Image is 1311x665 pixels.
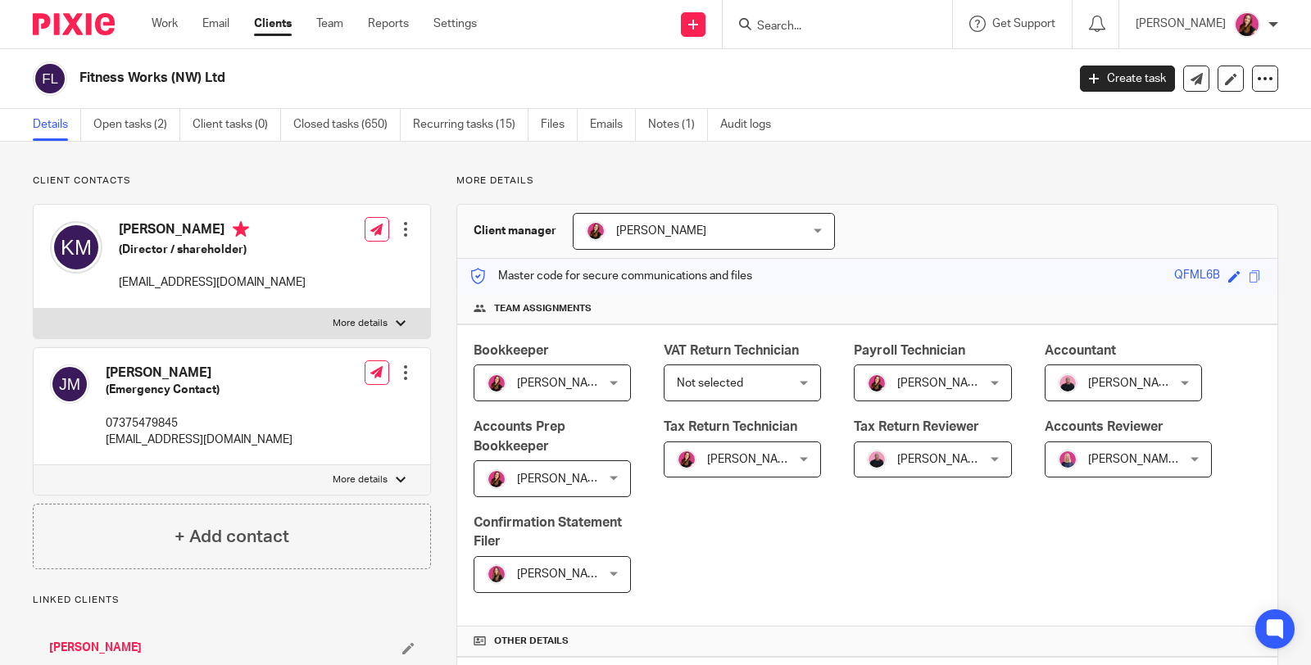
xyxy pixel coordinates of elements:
span: Team assignments [494,302,592,315]
a: Client tasks (0) [193,109,281,141]
a: Clients [254,16,292,32]
img: svg%3E [50,364,89,404]
span: [PERSON_NAME] FCCA [1088,454,1211,465]
img: 21.png [1234,11,1260,38]
span: VAT Return Technician [664,344,799,357]
span: Not selected [677,378,743,389]
div: QFML6B [1174,267,1220,286]
p: More details [333,473,388,486]
span: Get Support [992,18,1055,29]
p: Master code for secure communications and files [470,268,752,284]
p: Linked clients [33,594,431,607]
img: Cheryl%20Sharp%20FCCA.png [1058,450,1077,469]
span: Accountant [1045,344,1116,357]
span: [PERSON_NAME] [517,568,607,580]
a: Create task [1080,66,1175,92]
span: [PERSON_NAME] [897,454,987,465]
a: Recurring tasks (15) [413,109,528,141]
h4: + Add contact [175,524,289,550]
p: [EMAIL_ADDRESS][DOMAIN_NAME] [106,432,293,448]
img: Pixie [33,13,115,35]
p: [EMAIL_ADDRESS][DOMAIN_NAME] [119,274,306,291]
span: [PERSON_NAME] [897,378,987,389]
span: [PERSON_NAME] [517,473,607,485]
h5: (Director / shareholder) [119,242,306,258]
i: Primary [233,221,249,237]
img: 21.png [487,373,506,393]
a: Settings [433,16,477,32]
img: 21.png [677,450,696,469]
a: Emails [590,109,636,141]
img: 21.png [586,221,606,241]
p: [PERSON_NAME] [1136,16,1226,32]
span: Confirmation Statement Filer [474,516,622,548]
img: 21.png [867,373,887,393]
h4: [PERSON_NAME] [119,221,306,242]
a: Work [152,16,178,32]
span: Tax Return Reviewer [854,420,979,433]
span: Payroll Technician [854,344,965,357]
h4: [PERSON_NAME] [106,364,293,382]
a: [PERSON_NAME] [49,640,142,656]
span: Other details [494,635,569,648]
span: Bookkeeper [474,344,549,357]
span: Accounts Prep Bookkeeper [474,420,565,452]
h5: (Emergency Contact) [106,382,293,398]
span: [PERSON_NAME] [1088,378,1178,389]
h2: Fitness Works (NW) Ltd [79,70,860,87]
img: Bio%20-%20Kemi%20.png [1058,373,1077,393]
span: [PERSON_NAME] [616,225,706,237]
a: Closed tasks (650) [293,109,401,141]
img: svg%3E [50,221,102,274]
img: 21.png [487,469,506,489]
p: Client contacts [33,174,431,188]
span: [PERSON_NAME] [517,378,607,389]
a: Details [33,109,81,141]
a: Files [541,109,578,141]
span: [PERSON_NAME] [707,454,797,465]
p: More details [456,174,1278,188]
p: 07375479845 [106,415,293,432]
span: Tax Return Technician [664,420,797,433]
span: Accounts Reviewer [1045,420,1164,433]
img: 17.png [487,564,506,584]
input: Search [755,20,903,34]
img: Bio%20-%20Kemi%20.png [867,450,887,469]
p: More details [333,317,388,330]
a: Audit logs [720,109,783,141]
img: svg%3E [33,61,67,96]
a: Team [316,16,343,32]
h3: Client manager [474,223,556,239]
a: Email [202,16,229,32]
a: Open tasks (2) [93,109,180,141]
a: Notes (1) [648,109,708,141]
a: Reports [368,16,409,32]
